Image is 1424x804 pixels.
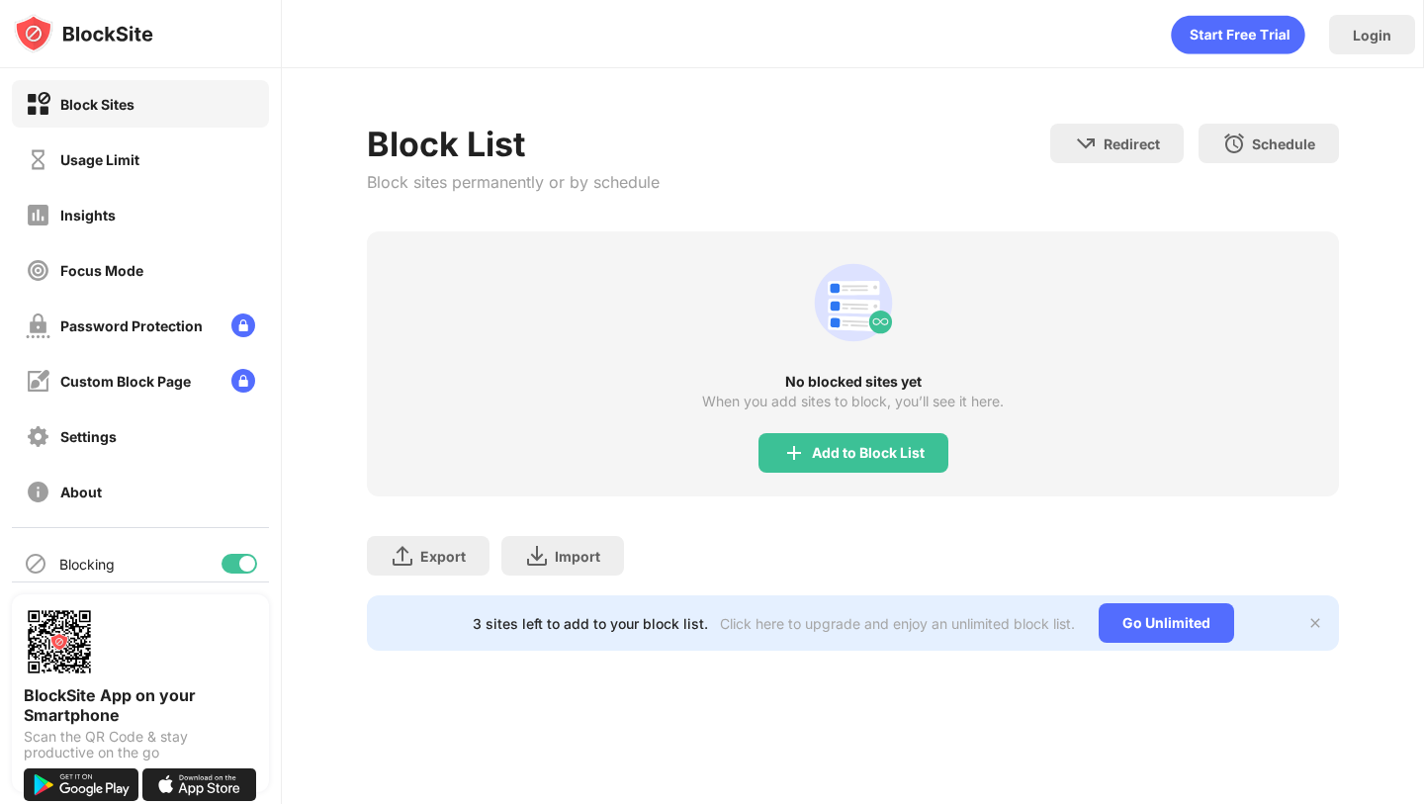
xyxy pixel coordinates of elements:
[26,203,50,227] img: insights-off.svg
[26,258,50,283] img: focus-off.svg
[26,480,50,504] img: about-off.svg
[555,548,600,565] div: Import
[60,317,203,334] div: Password Protection
[231,369,255,393] img: lock-menu.svg
[231,313,255,337] img: lock-menu.svg
[24,768,138,801] img: get-it-on-google-play.svg
[812,445,925,461] div: Add to Block List
[59,556,115,573] div: Blocking
[26,147,50,172] img: time-usage-off.svg
[24,606,95,677] img: options-page-qr-code.png
[420,548,466,565] div: Export
[60,151,139,168] div: Usage Limit
[1353,27,1391,44] div: Login
[24,685,257,725] div: BlockSite App on your Smartphone
[26,424,50,449] img: settings-off.svg
[26,313,50,338] img: password-protection-off.svg
[60,262,143,279] div: Focus Mode
[60,373,191,390] div: Custom Block Page
[473,615,708,632] div: 3 sites left to add to your block list.
[1104,135,1160,152] div: Redirect
[26,369,50,394] img: customize-block-page-off.svg
[806,255,901,350] div: animation
[367,374,1338,390] div: No blocked sites yet
[702,394,1004,409] div: When you add sites to block, you’ll see it here.
[60,484,102,500] div: About
[1171,15,1305,54] div: animation
[1307,615,1323,631] img: x-button.svg
[60,207,116,223] div: Insights
[60,428,117,445] div: Settings
[1099,603,1234,643] div: Go Unlimited
[367,172,660,192] div: Block sites permanently or by schedule
[1252,135,1315,152] div: Schedule
[24,729,257,760] div: Scan the QR Code & stay productive on the go
[14,14,153,53] img: logo-blocksite.svg
[720,615,1075,632] div: Click here to upgrade and enjoy an unlimited block list.
[60,96,134,113] div: Block Sites
[367,124,660,164] div: Block List
[24,552,47,576] img: blocking-icon.svg
[142,768,257,801] img: download-on-the-app-store.svg
[26,92,50,117] img: block-on.svg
